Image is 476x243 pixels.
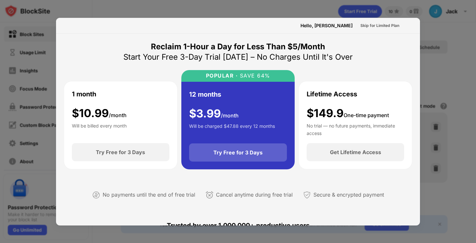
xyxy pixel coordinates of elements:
div: $ 10.99 [72,107,127,120]
div: Get Lifetime Access [330,149,381,155]
div: Trusted by over 1,000,000+ productive users [64,210,412,241]
div: Hello, [PERSON_NAME] [300,23,353,28]
img: secured-payment [303,191,311,199]
div: Will be billed every month [72,122,127,135]
div: Try Free for 3 Days [96,149,145,155]
div: $ 3.99 [189,107,239,120]
div: No trial — no future payments, immediate access [307,122,404,135]
div: Will be charged $47.88 every 12 months [189,123,275,136]
div: Skip for Limited Plan [360,22,399,29]
div: SAVE 64% [238,73,270,79]
img: cancel-anytime [206,191,213,199]
span: /month [221,112,239,119]
div: Reclaim 1-Hour a Day for Less Than $5/Month [151,42,325,52]
div: No payments until the end of free trial [103,190,195,200]
div: Lifetime Access [307,89,357,99]
div: $149.9 [307,107,389,120]
div: Try Free for 3 Days [213,149,263,156]
span: One-time payment [344,112,389,118]
img: not-paying [92,191,100,199]
div: Cancel anytime during free trial [216,190,293,200]
span: /month [109,112,127,118]
div: Start Your Free 3-Day Trial [DATE] – No Charges Until It's Over [123,52,353,62]
div: POPULAR · [206,73,238,79]
div: Secure & encrypted payment [313,190,384,200]
div: 12 months [189,90,221,99]
div: 1 month [72,89,96,99]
